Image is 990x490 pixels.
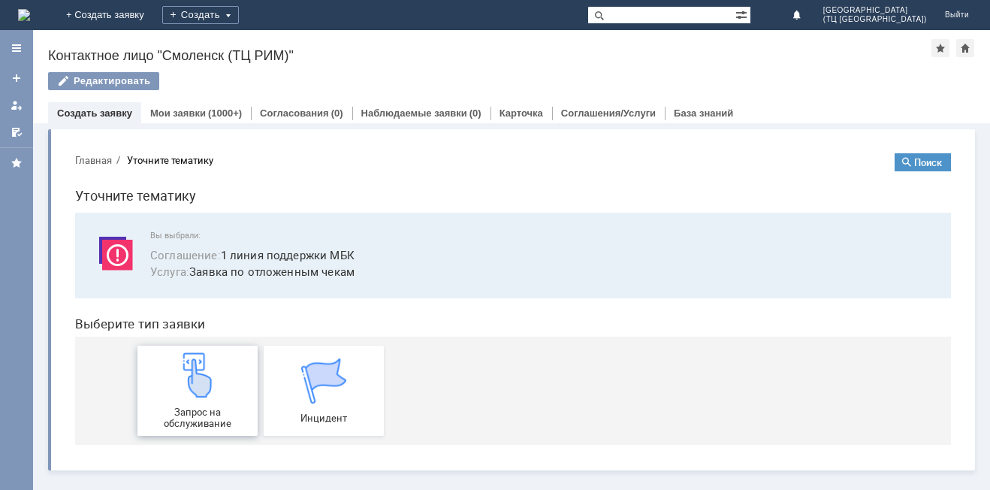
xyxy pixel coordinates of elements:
h1: Уточните тематику [12,44,888,65]
span: Услуга : [87,122,126,138]
img: logo [18,9,30,21]
div: (1000+) [208,107,242,119]
span: (ТЦ [GEOGRAPHIC_DATA]) [823,15,927,24]
a: Соглашения/Услуги [561,107,656,119]
span: Заявка по отложенным чекам [87,122,870,139]
span: Вы выбрали: [87,89,870,99]
div: Уточните тематику [64,14,150,25]
img: get067d4ba7cf7247ad92597448b2db9300 [238,217,283,262]
a: Мои заявки [150,107,206,119]
a: Карточка [500,107,543,119]
button: Поиск [832,12,888,30]
span: Инцидент [205,271,316,283]
a: Запрос на обслуживание [74,204,195,295]
div: Сделать домашней страницей [956,39,974,57]
button: Главная [12,12,49,26]
div: Добавить в избранное [931,39,949,57]
span: Расширенный поиск [735,7,750,21]
a: Создать заявку [5,66,29,90]
div: Контактное лицо "Смоленск (ТЦ РИМ)" [48,48,931,63]
div: (0) [469,107,481,119]
a: Согласования [260,107,329,119]
a: Перейти на домашнюю страницу [18,9,30,21]
button: Соглашение:1 линия поддержки МБК [87,105,291,122]
span: Соглашение : [87,106,158,121]
a: Мои согласования [5,120,29,144]
a: База знаний [674,107,733,119]
a: Мои заявки [5,93,29,117]
span: Запрос на обслуживание [79,265,190,288]
header: Выберите тип заявки [12,175,888,190]
div: (0) [331,107,343,119]
img: svg%3E [30,89,75,135]
a: Создать заявку [57,107,132,119]
div: Создать [162,6,239,24]
a: Инцидент [201,204,321,295]
img: get23c147a1b4124cbfa18e19f2abec5e8f [112,211,157,256]
span: [GEOGRAPHIC_DATA] [823,6,927,15]
a: Наблюдаемые заявки [361,107,467,119]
